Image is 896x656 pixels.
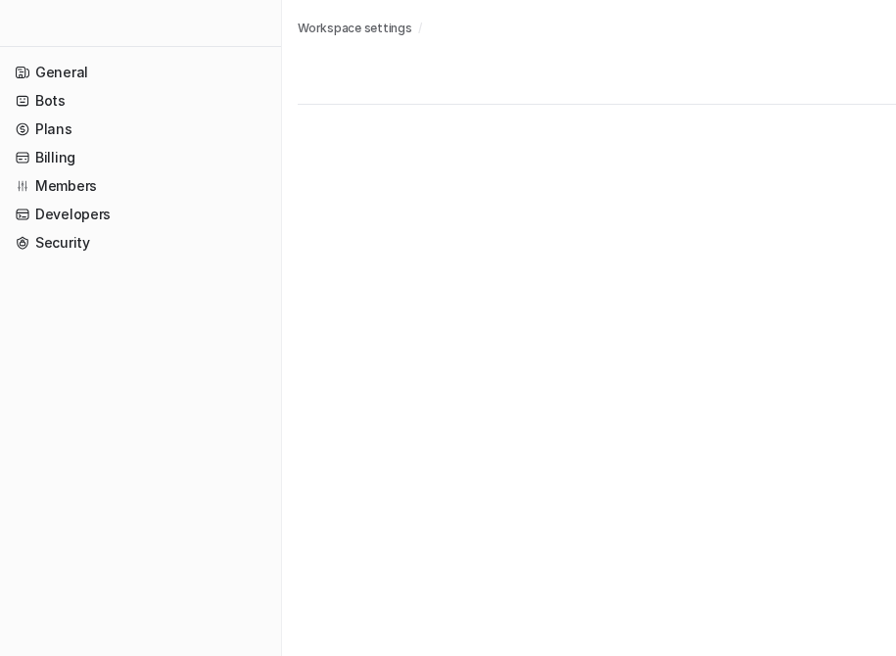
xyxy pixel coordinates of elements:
a: Workspace settings [298,20,412,37]
a: Bots [8,87,273,115]
a: Security [8,229,273,257]
a: Members [8,172,273,200]
a: Billing [8,144,273,171]
a: Developers [8,201,273,228]
a: Plans [8,116,273,143]
a: General [8,59,273,86]
span: / [418,20,422,37]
